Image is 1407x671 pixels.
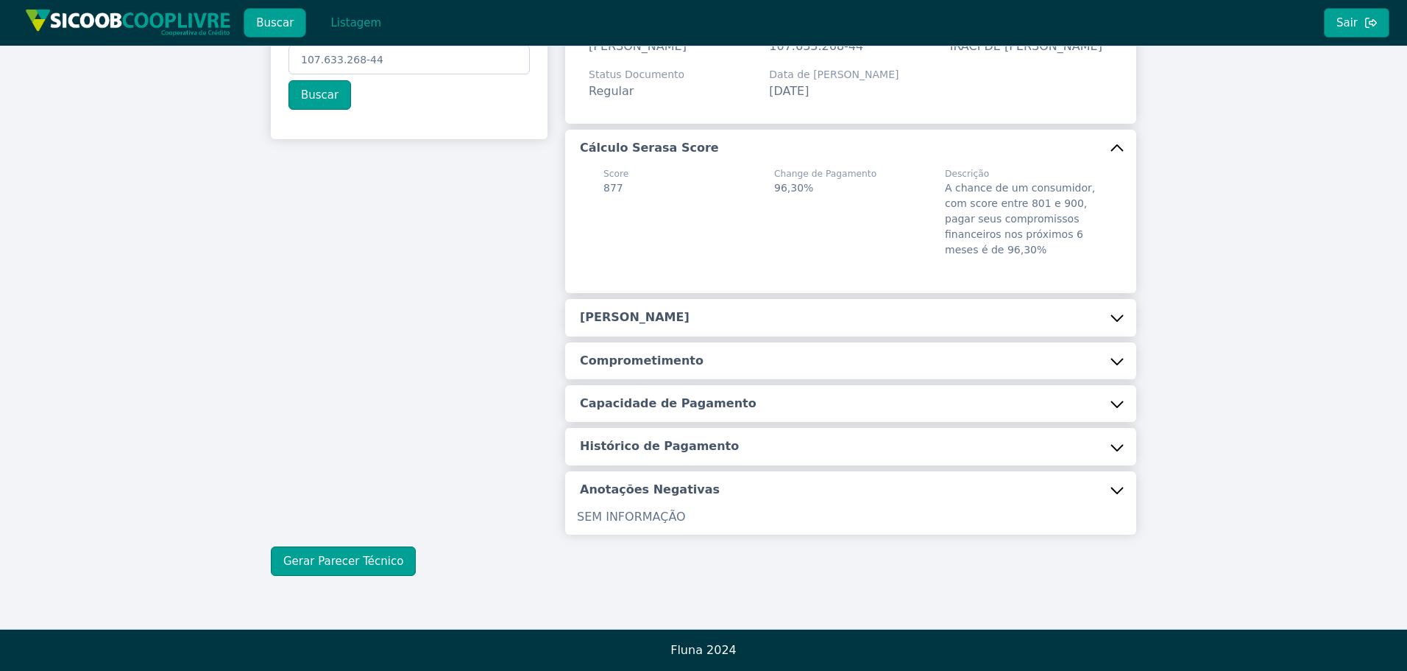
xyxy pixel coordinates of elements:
[1324,8,1389,38] button: Sair
[244,8,306,38] button: Buscar
[318,8,394,38] button: Listagem
[565,342,1136,379] button: Comprometimento
[577,508,1124,526] p: SEM INFORMAÇÃO
[25,9,231,36] img: img/sicoob_cooplivre.png
[774,167,876,180] span: Change de Pagamento
[580,396,756,412] h5: Capacidade de Pagamento
[565,299,1136,336] button: [PERSON_NAME]
[769,84,809,98] span: [DATE]
[603,182,623,194] span: 877
[670,643,737,657] span: Fluna 2024
[565,130,1136,166] button: Cálculo Serasa Score
[565,471,1136,508] button: Anotações Negativas
[288,45,530,74] input: Chave (CPF/CNPJ)
[288,80,351,110] button: Buscar
[580,309,690,326] h5: [PERSON_NAME]
[580,353,703,369] h5: Comprometimento
[769,67,899,82] span: Data de [PERSON_NAME]
[589,84,634,98] span: Regular
[565,385,1136,422] button: Capacidade de Pagamento
[271,547,416,576] button: Gerar Parecer Técnico
[945,182,1095,256] span: A chance de um consumidor, com score entre 801 e 900, pagar seus compromissos financeiros nos pró...
[580,482,720,498] h5: Anotações Negativas
[580,140,719,156] h5: Cálculo Serasa Score
[580,438,739,454] h5: Histórico de Pagamento
[774,182,813,194] span: 96,30%
[603,167,628,180] span: Score
[945,167,1098,180] span: Descrição
[589,67,684,82] span: Status Documento
[565,428,1136,465] button: Histórico de Pagamento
